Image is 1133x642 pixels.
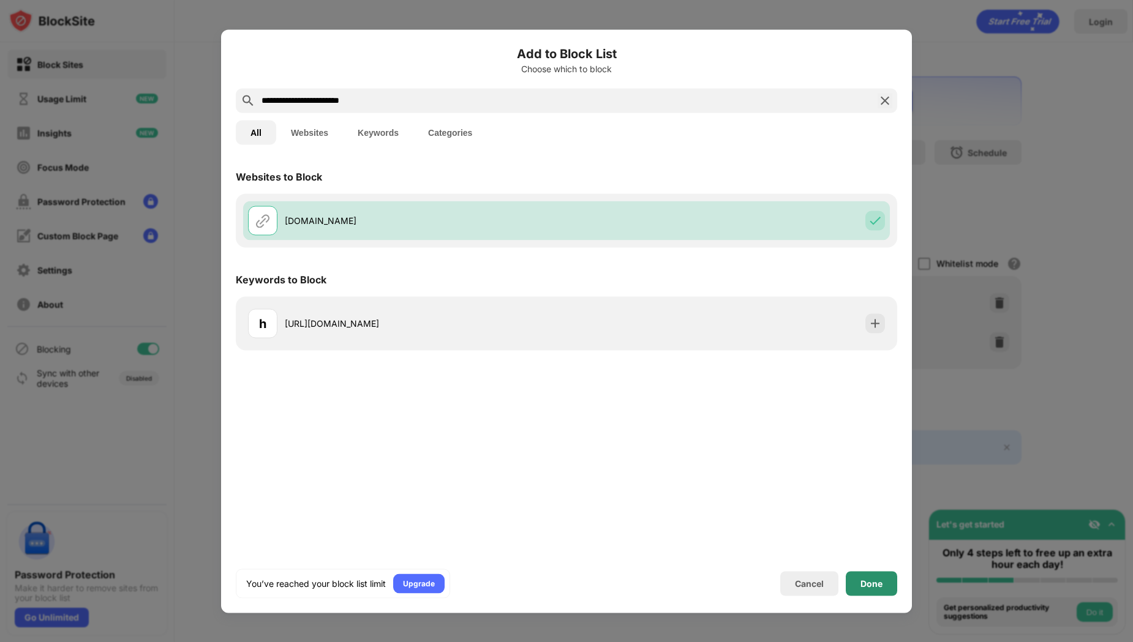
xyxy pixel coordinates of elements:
div: [URL][DOMAIN_NAME] [285,317,566,330]
div: Choose which to block [236,64,897,73]
div: Keywords to Block [236,273,326,285]
div: Cancel [795,578,824,589]
div: Websites to Block [236,170,322,182]
h6: Add to Block List [236,44,897,62]
button: All [236,120,276,144]
img: search.svg [241,93,255,108]
div: h [259,314,266,332]
div: [DOMAIN_NAME] [285,214,566,227]
button: Websites [276,120,343,144]
button: Categories [413,120,487,144]
div: Upgrade [403,577,435,589]
div: You’ve reached your block list limit [246,577,386,589]
div: Done [860,578,883,588]
button: Keywords [343,120,413,144]
img: search-close [878,93,892,108]
img: url.svg [255,213,270,228]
